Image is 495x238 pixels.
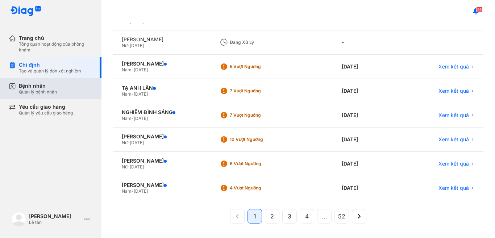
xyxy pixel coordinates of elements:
img: logo [12,212,26,226]
span: Nữ [122,43,128,48]
span: [DATE] [134,91,148,97]
span: 3 [288,212,291,221]
div: Tạo và quản lý đơn xét nghiệm [19,68,81,74]
button: ... [317,209,332,224]
span: Nam [122,188,132,194]
div: Quản lý yêu cầu giao hàng [19,110,73,116]
div: [DATE] [333,55,409,79]
span: Xem kết quả [438,88,469,94]
div: Tổng quan hoạt động của phòng khám [19,41,93,53]
span: [DATE] [130,164,144,170]
button: 52 [334,209,349,224]
div: - [333,30,409,55]
span: Nam [122,67,132,72]
div: 7 Vượt ngưỡng [230,112,288,118]
div: [PERSON_NAME] [122,60,202,67]
span: [DATE] [130,43,144,48]
span: 52 [338,212,345,221]
span: - [132,188,134,194]
div: [PERSON_NAME] [122,133,202,140]
div: 10 Vượt ngưỡng [230,137,288,142]
span: Xem kết quả [438,136,469,143]
span: ... [322,212,327,221]
button: 4 [300,209,314,224]
span: - [132,116,134,121]
button: 1 [247,209,262,224]
span: [DATE] [130,140,144,145]
span: - [128,43,130,48]
span: [DATE] [134,116,148,121]
span: [DATE] [134,188,148,194]
div: 6 Vượt ngưỡng [230,161,288,167]
span: Nữ [122,164,128,170]
div: TẠ ANH LÂN [122,85,202,91]
span: Xem kết quả [438,112,469,118]
span: Nam [122,116,132,121]
div: 7 Vượt ngưỡng [230,88,288,94]
div: [PERSON_NAME] [122,36,202,43]
div: Yêu cầu giao hàng [19,104,73,110]
div: NGHIÊM ĐÌNH SÁNG [122,109,202,116]
div: Trang chủ [19,35,93,41]
div: Bệnh nhân [19,83,57,89]
div: Đang xử lý [230,39,288,45]
div: [DATE] [333,152,409,176]
span: 99 [476,7,483,12]
div: [PERSON_NAME] [122,182,202,188]
div: [DATE] [333,79,409,103]
span: - [128,140,130,145]
span: - [132,91,134,97]
div: [DATE] [333,103,409,128]
button: 2 [265,209,279,224]
span: Xem kết quả [438,63,469,70]
div: Quản lý bệnh nhân [19,89,57,95]
div: [PERSON_NAME] [122,158,202,164]
div: [DATE] [333,176,409,200]
span: Nữ [122,140,128,145]
span: - [128,164,130,170]
div: Chỉ định [19,62,81,68]
div: [DATE] [333,128,409,152]
span: 2 [270,212,274,221]
span: - [132,67,134,72]
div: 4 Vượt ngưỡng [230,185,288,191]
button: 3 [282,209,297,224]
span: [DATE] [134,67,148,72]
div: [PERSON_NAME] [29,213,81,220]
div: Lễ tân [29,220,81,225]
div: 5 Vượt ngưỡng [230,64,288,70]
span: 4 [305,212,309,221]
span: Xem kết quả [438,185,469,191]
span: Nam [122,91,132,97]
span: Xem kết quả [438,160,469,167]
img: logo [10,6,41,17]
span: 1 [254,212,256,221]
